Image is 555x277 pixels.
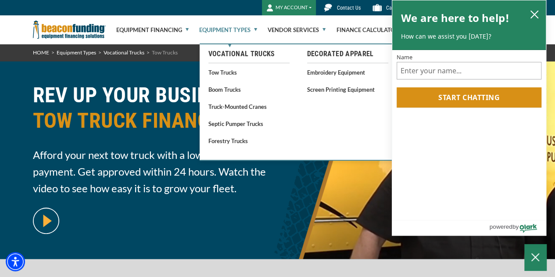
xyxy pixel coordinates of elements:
button: close chatbox [527,8,541,20]
a: Finance Calculator [336,16,398,44]
a: Equipment Types [199,16,257,44]
a: Boom Trucks [208,84,290,95]
a: Tow Trucks [208,67,290,78]
span: Tow Trucks [152,49,178,56]
a: Powered by Olark [489,220,546,235]
button: Start chatting [397,87,541,108]
a: Decorated Apparel [307,49,388,59]
label: Name [397,54,541,60]
span: Afford your next tow truck with a low monthly payment. Get approved within 24 hours. Watch the vi... [33,147,272,197]
div: Accessibility Menu [6,252,25,271]
a: Vocational Trucks [208,49,290,59]
span: powered [489,221,512,232]
input: Name [397,62,541,79]
a: Vendor Services [268,16,326,44]
a: Truck-Mounted Cranes [208,101,290,112]
a: Equipment Types [57,49,96,56]
a: Embroidery Equipment [307,67,388,78]
a: Forestry Trucks [208,135,290,146]
h2: We are here to help! [401,9,509,27]
a: Septic Pumper Trucks [208,118,290,129]
a: HOME [33,49,49,56]
a: Equipment Financing [116,16,189,44]
a: Vocational Trucks [104,49,144,56]
span: Careers [386,5,403,11]
img: Beacon Funding Corporation logo [33,15,106,44]
button: Close Chatbox [524,244,546,270]
span: by [512,221,519,232]
p: How can we assist you [DATE]? [401,32,537,41]
h1: REV UP YOUR BUSINESS [33,83,272,140]
span: TOW TRUCK FINANCING [33,108,272,133]
span: Contact Us [337,5,361,11]
a: Screen Printing Equipment [307,84,388,95]
img: video modal pop-up play button [33,208,59,234]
